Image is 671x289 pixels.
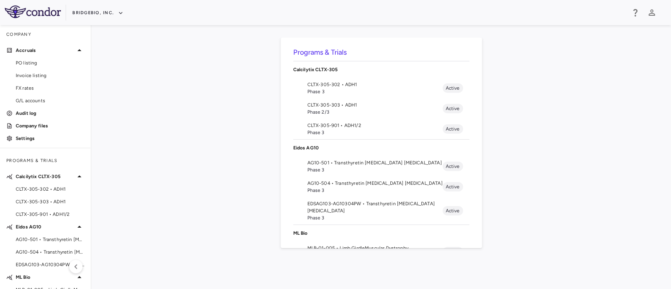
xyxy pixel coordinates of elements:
span: Active [443,207,463,214]
span: EDSAG103-AG10304PW • Transthyretin [MEDICAL_DATA] [MEDICAL_DATA] [307,200,443,214]
div: ML Bio [293,225,469,241]
span: Invoice listing [16,72,84,79]
p: ML Bio [293,230,469,237]
p: Audit log [16,110,84,117]
span: AG10-504 • Transthyretin [MEDICAL_DATA] [MEDICAL_DATA] [307,180,443,187]
span: Active [443,105,463,112]
li: CLTX-305-302 • ADH1Phase 3Active [293,78,469,98]
span: Active [443,163,463,170]
li: CLTX-305-901 • ADH1/2Phase 3Active [293,119,469,139]
p: Accruals [16,47,75,54]
span: Active [443,125,463,133]
li: MLB-01-005 • Limb GirdleMuscular Dystrophy [293,241,469,262]
p: Calcilytix CLTX-305 [16,173,75,180]
p: Settings [16,135,84,142]
span: Phase 3 [307,187,443,194]
span: CLTX-305-302 • ADH1 [16,186,84,193]
p: ML Bio [16,274,75,281]
span: FX rates [16,85,84,92]
span: AG10-501 • Transthyretin [MEDICAL_DATA] [MEDICAL_DATA] [16,236,84,243]
li: EDSAG103-AG10304PW • Transthyretin [MEDICAL_DATA] [MEDICAL_DATA]Phase 3Active [293,197,469,225]
span: G/L accounts [16,97,84,104]
p: Company files [16,122,84,129]
span: Active [443,183,463,190]
div: Eidos AG10 [293,140,469,156]
span: PO listing [16,59,84,66]
span: Phase 3 [307,129,443,136]
h6: Programs & Trials [293,47,469,58]
li: AG10-501 • Transthyretin [MEDICAL_DATA] [MEDICAL_DATA]Phase 3Active [293,156,469,177]
div: Calcilytix CLTX-305 [293,61,469,78]
span: CLTX-305-302 • ADH1 [307,81,443,88]
span: EDSAG103-AG10304PW • Transthyretin [MEDICAL_DATA] [MEDICAL_DATA] [16,261,84,268]
span: CLTX-305-901 • ADH1/2 [307,122,443,129]
span: CLTX-305-901 • ADH1/2 [16,211,84,218]
li: AG10-504 • Transthyretin [MEDICAL_DATA] [MEDICAL_DATA]Phase 3Active [293,177,469,197]
p: Calcilytix CLTX-305 [293,66,469,73]
img: logo-full-SnFGN8VE.png [5,6,61,18]
span: CLTX-305-303 • ADH1 [16,198,84,205]
span: Phase 3 [307,88,443,95]
span: Phase 2/3 [307,109,443,116]
span: AG10-501 • Transthyretin [MEDICAL_DATA] [MEDICAL_DATA] [307,159,443,166]
span: Phase 3 [307,214,443,221]
li: CLTX-305-303 • ADH1Phase 2/3Active [293,98,469,119]
span: MLB-01-005 • Limb GirdleMuscular Dystrophy [307,245,443,252]
span: Active [443,85,463,92]
p: Eidos AG10 [293,144,469,151]
button: BridgeBio, Inc. [72,7,123,19]
span: AG10-504 • Transthyretin [MEDICAL_DATA] [MEDICAL_DATA] [16,249,84,256]
span: CLTX-305-303 • ADH1 [307,101,443,109]
p: Eidos AG10 [16,223,75,230]
span: Phase 3 [307,166,443,173]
